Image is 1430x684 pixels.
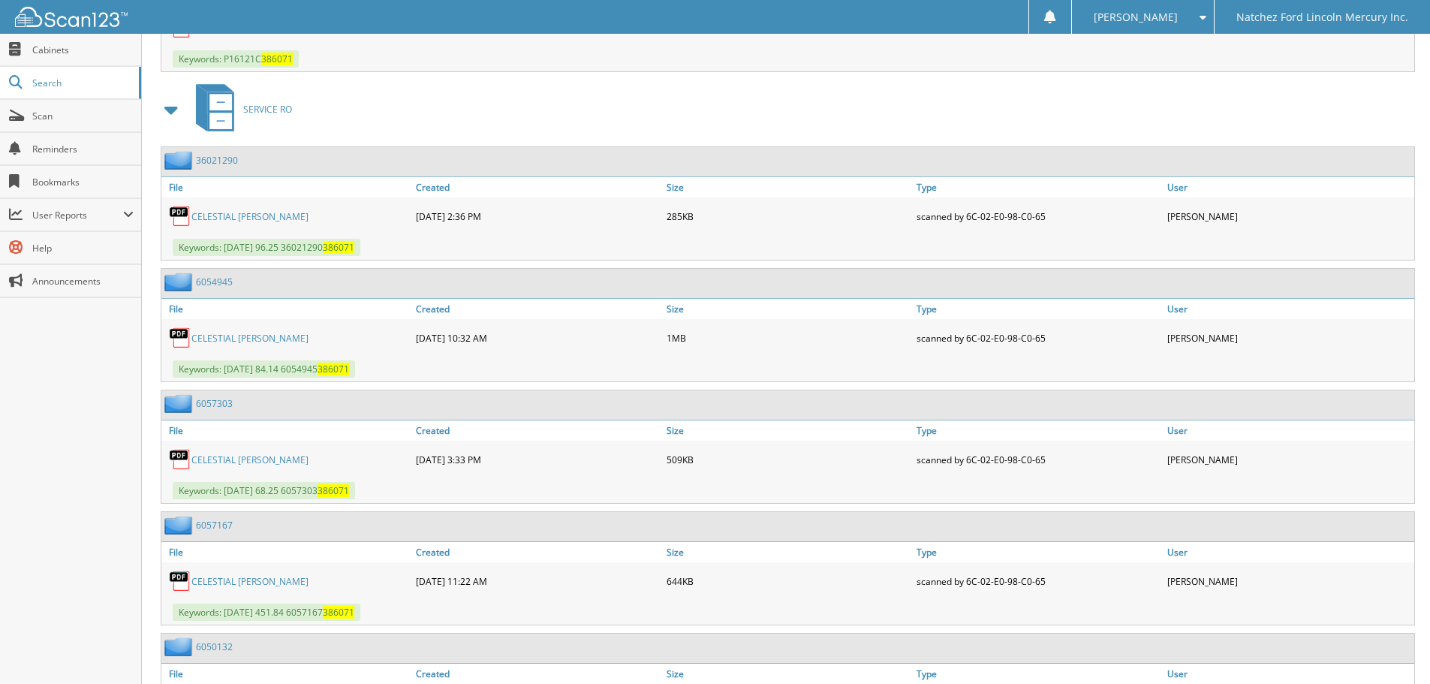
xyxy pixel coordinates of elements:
a: File [161,177,412,197]
img: PDF.png [169,327,191,349]
span: Keywords: [DATE] 451.84 6057167 [173,604,360,621]
span: 386071 [318,484,349,497]
img: folder2.png [164,637,196,656]
a: Type [913,299,1164,319]
a: Size [663,542,914,562]
a: CELESTIAL [PERSON_NAME] [191,453,309,466]
a: User [1164,420,1414,441]
span: 386071 [323,606,354,619]
a: CELESTIAL [PERSON_NAME] [191,575,309,588]
a: File [161,542,412,562]
img: scan123-logo-white.svg [15,7,128,27]
div: [PERSON_NAME] [1164,201,1414,231]
a: Type [913,542,1164,562]
img: PDF.png [169,205,191,227]
div: [DATE] 10:32 AM [412,323,663,353]
a: Created [412,542,663,562]
a: Created [412,420,663,441]
span: Natchez Ford Lincoln Mercury Inc. [1236,13,1408,22]
div: 644KB [663,566,914,596]
a: File [161,299,412,319]
span: Keywords: P16121C [173,50,299,68]
span: Cabinets [32,44,134,56]
a: File [161,420,412,441]
img: folder2.png [164,516,196,535]
iframe: Chat Widget [1355,612,1430,684]
div: [DATE] 3:33 PM [412,444,663,475]
a: User [1164,299,1414,319]
div: scanned by 6C-02-E0-98-C0-65 [913,201,1164,231]
span: 386071 [318,363,349,375]
div: 285KB [663,201,914,231]
img: folder2.png [164,394,196,413]
div: 1MB [663,323,914,353]
span: Scan [32,110,134,122]
span: Keywords: [DATE] 68.25 6057303 [173,482,355,499]
div: [PERSON_NAME] [1164,566,1414,596]
span: 386071 [261,53,293,65]
img: PDF.png [169,570,191,592]
a: User [1164,542,1414,562]
img: PDF.png [169,448,191,471]
div: 509KB [663,444,914,475]
a: SERVICE RO [187,80,292,139]
img: folder2.png [164,273,196,291]
a: Created [412,177,663,197]
span: Help [32,242,134,255]
span: Keywords: [DATE] 84.14 6054945 [173,360,355,378]
div: scanned by 6C-02-E0-98-C0-65 [913,566,1164,596]
a: User [1164,664,1414,684]
a: Type [913,664,1164,684]
a: Type [913,420,1164,441]
a: 6050132 [196,640,233,653]
span: User Reports [32,209,123,221]
div: [PERSON_NAME] [1164,323,1414,353]
a: Size [663,177,914,197]
img: folder2.png [164,151,196,170]
a: CELESTIAL [PERSON_NAME] [191,210,309,223]
a: Size [663,420,914,441]
a: 6057303 [196,397,233,410]
a: Type [913,177,1164,197]
span: Keywords: [DATE] 96.25 36021290 [173,239,360,256]
div: scanned by 6C-02-E0-98-C0-65 [913,323,1164,353]
a: 6057167 [196,519,233,532]
div: [PERSON_NAME] [1164,444,1414,475]
span: 386071 [323,241,354,254]
a: Size [663,664,914,684]
a: 36021290 [196,154,238,167]
a: CELESTIAL [PERSON_NAME] [191,332,309,345]
div: [DATE] 2:36 PM [412,201,663,231]
a: File [161,664,412,684]
span: Search [32,77,131,89]
a: 6054945 [196,276,233,288]
a: Created [412,299,663,319]
span: Reminders [32,143,134,155]
div: [DATE] 11:22 AM [412,566,663,596]
span: Bookmarks [32,176,134,188]
a: Size [663,299,914,319]
span: Announcements [32,275,134,288]
a: Created [412,664,663,684]
a: User [1164,177,1414,197]
div: scanned by 6C-02-E0-98-C0-65 [913,444,1164,475]
span: SERVICE RO [243,103,292,116]
span: [PERSON_NAME] [1094,13,1178,22]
